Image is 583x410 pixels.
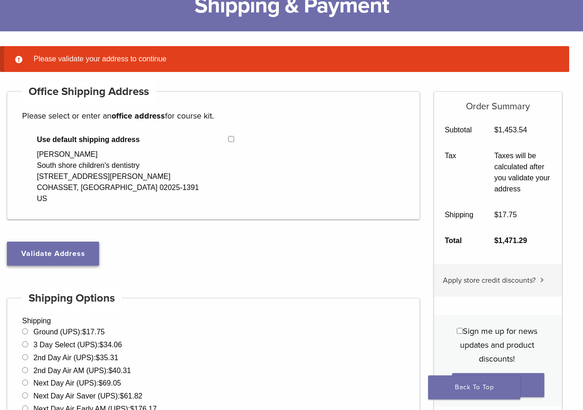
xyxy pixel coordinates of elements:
[112,111,165,121] strong: office address
[540,278,544,282] img: caret.svg
[33,367,131,374] label: 2nd Day Air AM (UPS):
[434,143,484,202] th: Tax
[37,149,199,204] div: [PERSON_NAME] South shore children's dentistry [STREET_ADDRESS][PERSON_NAME] COHASSET, [GEOGRAPHI...
[100,341,122,349] bdi: 34.06
[434,202,484,228] th: Shipping
[33,341,122,349] label: 3 Day Select (UPS):
[82,328,86,336] span: $
[22,81,156,103] h4: Office Shipping Address
[494,237,498,244] span: $
[7,242,99,266] button: Validate Address
[96,354,100,362] span: $
[30,53,554,65] li: Please validate your address to continue
[434,117,484,143] th: Subtotal
[120,392,142,400] bdi: 61.82
[37,134,228,145] span: Use default shipping address
[443,276,536,285] span: Apply store credit discounts?
[33,379,121,387] label: Next Day Air (UPS):
[452,373,544,397] button: Place order
[460,326,537,364] span: Sign me up for news updates and product discounts!
[108,367,112,374] span: $
[108,367,131,374] bdi: 40.31
[82,328,105,336] bdi: 17.75
[100,341,104,349] span: $
[484,143,562,202] td: Taxes will be calculated after you validate your address
[494,126,498,134] span: $
[33,328,105,336] label: Ground (UPS):
[120,392,124,400] span: $
[96,354,118,362] bdi: 35.31
[494,211,517,219] bdi: 17.75
[99,379,121,387] bdi: 69.05
[33,354,118,362] label: 2nd Day Air (UPS):
[33,392,142,400] label: Next Day Air Saver (UPS):
[22,109,405,123] p: Please select or enter an for course kit.
[434,92,562,112] h5: Order Summary
[22,287,122,309] h4: Shipping Options
[494,237,527,244] bdi: 1,471.29
[99,379,103,387] span: $
[434,228,484,254] th: Total
[494,126,527,134] bdi: 1,453.54
[457,328,463,334] input: Sign me up for news updates and product discounts!
[494,211,498,219] span: $
[428,375,520,399] a: Back To Top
